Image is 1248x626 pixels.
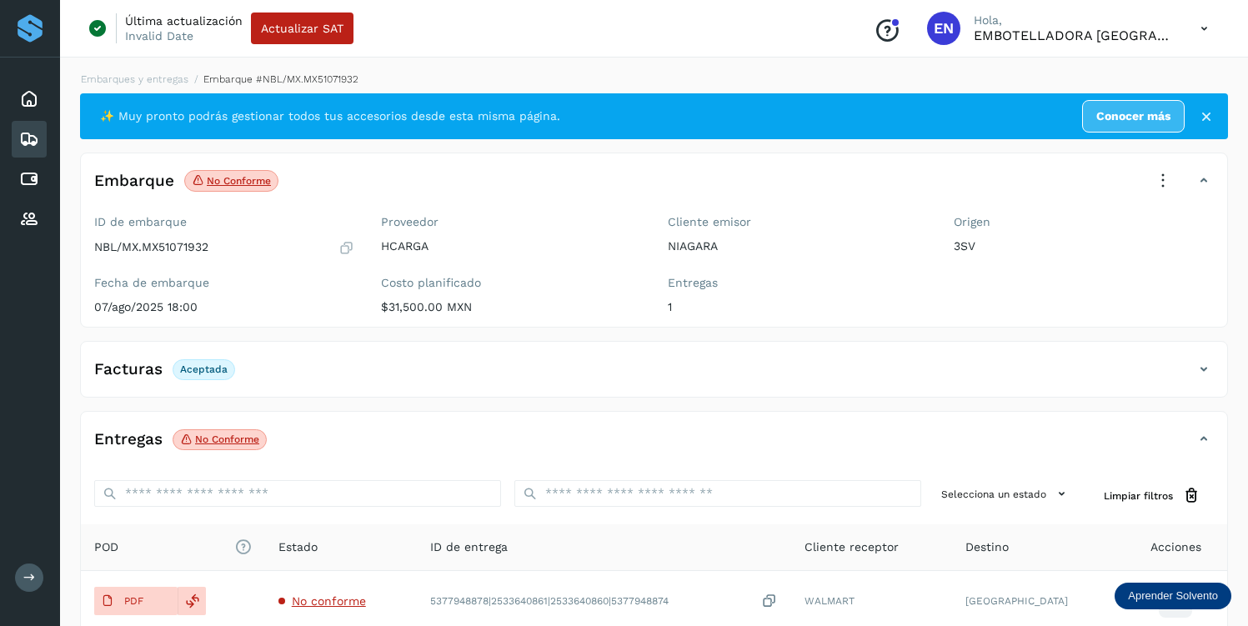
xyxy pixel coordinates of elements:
span: ID de entrega [430,538,508,556]
div: Proveedores [12,201,47,238]
p: Hola, [974,13,1174,28]
span: No conforme [292,594,366,608]
a: Embarques y entregas [81,73,188,85]
button: Selecciona un estado [935,480,1077,508]
p: PDF [124,595,143,607]
a: Conocer más [1082,100,1185,133]
p: No conforme [195,433,259,445]
div: Embarques y entregas [12,121,47,158]
nav: breadcrumb [80,72,1228,87]
span: Acciones [1150,538,1201,556]
div: Reemplazar POD [178,587,206,615]
p: 3SV [954,239,1214,253]
label: Entregas [668,276,928,290]
label: Costo planificado [381,276,641,290]
p: NIAGARA [668,239,928,253]
span: Actualizar SAT [261,23,343,34]
label: Cliente emisor [668,215,928,229]
span: Cliente receptor [804,538,899,556]
span: Estado [278,538,318,556]
div: Aprender Solvento [1115,583,1231,609]
p: 1 [668,300,928,314]
p: $31,500.00 MXN [381,300,641,314]
label: Proveedor [381,215,641,229]
p: Invalid Date [125,28,193,43]
button: PDF [94,587,178,615]
h4: Facturas [94,360,163,379]
button: Actualizar SAT [251,13,353,44]
div: EmbarqueNo conforme [81,167,1227,208]
p: 07/ago/2025 18:00 [94,300,354,314]
button: Limpiar filtros [1090,480,1214,511]
p: Aceptada [180,363,228,375]
p: EMBOTELLADORA NIAGARA DE MEXICO [974,28,1174,43]
h4: Embarque [94,172,174,191]
span: POD [94,538,252,556]
p: Última actualización [125,13,243,28]
label: ID de embarque [94,215,354,229]
p: NBL/MX.MX51071932 [94,240,208,254]
span: Destino [965,538,1009,556]
div: EntregasNo conforme [81,425,1227,467]
h4: Entregas [94,430,163,449]
label: Fecha de embarque [94,276,354,290]
div: Cuentas por pagar [12,161,47,198]
p: No conforme [207,175,271,187]
p: HCARGA [381,239,641,253]
p: Aprender Solvento [1128,589,1218,603]
span: Embarque #NBL/MX.MX51071932 [203,73,358,85]
span: Limpiar filtros [1104,488,1173,503]
span: ✨ Muy pronto podrás gestionar todos tus accesorios desde esta misma página. [100,108,560,125]
label: Origen [954,215,1214,229]
div: 5377948878|2533640861|2533640860|5377948874 [430,593,778,610]
div: FacturasAceptada [81,355,1227,397]
div: Inicio [12,81,47,118]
